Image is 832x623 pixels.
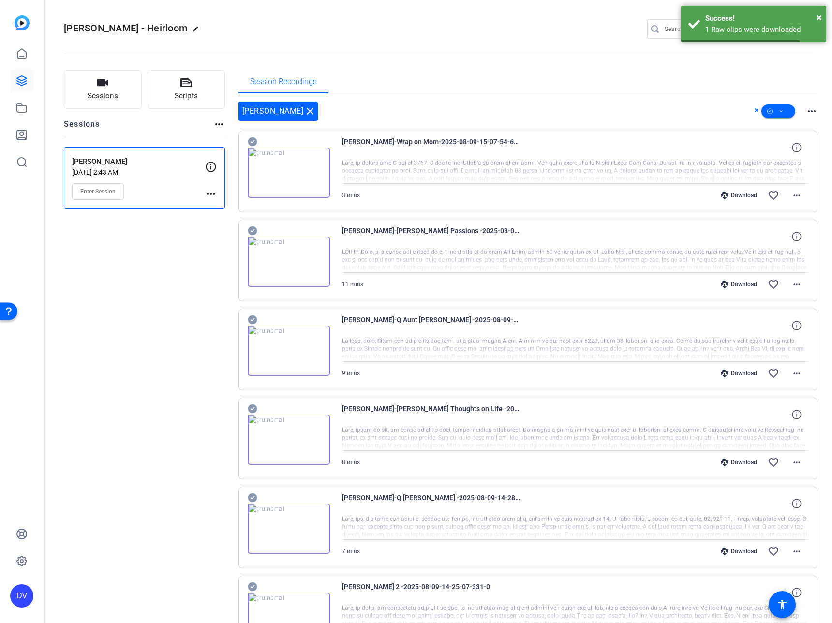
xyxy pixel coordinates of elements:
[205,188,217,200] mat-icon: more_horiz
[806,105,817,117] mat-icon: more_horiz
[10,584,33,608] div: DV
[791,546,802,557] mat-icon: more_horiz
[768,279,779,290] mat-icon: favorite_border
[72,168,205,176] p: [DATE] 2:43 AM
[64,70,142,109] button: Sessions
[716,192,762,199] div: Download
[342,548,360,555] span: 7 mins
[342,225,521,248] span: [PERSON_NAME]-[PERSON_NAME] Passions -2025-08-09-14-55-20-880-0
[705,13,819,24] div: Success!
[248,504,330,554] img: thumb-nail
[175,90,198,102] span: Scripts
[72,183,124,200] button: Enter Session
[64,119,100,137] h2: Sessions
[716,370,762,377] div: Download
[80,188,116,195] span: Enter Session
[304,105,316,117] mat-icon: close
[791,368,802,379] mat-icon: more_horiz
[213,119,225,130] mat-icon: more_horiz
[72,156,205,167] p: [PERSON_NAME]
[768,190,779,201] mat-icon: favorite_border
[665,23,752,35] input: Search
[248,148,330,198] img: thumb-nail
[64,22,187,34] span: [PERSON_NAME] - Heirloom
[342,314,521,337] span: [PERSON_NAME]-Q Aunt [PERSON_NAME] -2025-08-09-14-45-35-023-0
[248,237,330,287] img: thumb-nail
[192,26,204,37] mat-icon: edit
[342,192,360,199] span: 3 mins
[342,370,360,377] span: 9 mins
[238,102,318,121] div: [PERSON_NAME]
[248,326,330,376] img: thumb-nail
[342,581,521,604] span: [PERSON_NAME] 2 -2025-08-09-14-25-07-331-0
[342,281,363,288] span: 11 mins
[148,70,225,109] button: Scripts
[88,90,118,102] span: Sessions
[776,599,788,610] mat-icon: accessibility
[791,457,802,468] mat-icon: more_horiz
[817,10,822,25] button: Close
[768,546,779,557] mat-icon: favorite_border
[716,281,762,288] div: Download
[342,492,521,515] span: [PERSON_NAME]-Q [PERSON_NAME] -2025-08-09-14-28-36-644-0
[716,459,762,466] div: Download
[768,368,779,379] mat-icon: favorite_border
[342,459,360,466] span: 8 mins
[342,136,521,159] span: [PERSON_NAME]-Wrap on Mom-2025-08-09-15-07-54-623-0
[791,279,802,290] mat-icon: more_horiz
[342,403,521,426] span: [PERSON_NAME]-[PERSON_NAME] Thoughts on Life -2025-08-09-14-37-12-078-0
[15,15,30,30] img: blue-gradient.svg
[768,457,779,468] mat-icon: favorite_border
[248,415,330,465] img: thumb-nail
[791,190,802,201] mat-icon: more_horiz
[716,548,762,555] div: Download
[817,12,822,23] span: ×
[705,24,819,35] div: 1 Raw clips were downloaded
[250,78,317,86] span: Session Recordings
